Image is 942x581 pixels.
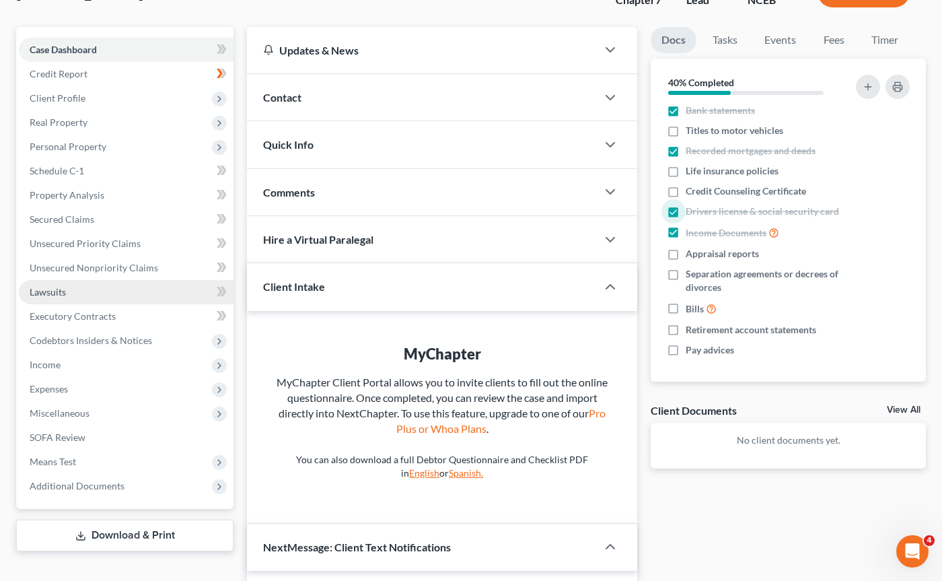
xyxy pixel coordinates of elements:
span: Case Dashboard [30,44,97,55]
a: Lawsuits [19,280,233,304]
span: Means Test [30,456,76,467]
a: Tasks [702,27,748,53]
span: Income [30,359,61,370]
a: Download & Print [16,520,233,551]
span: Client Intake [263,280,325,293]
span: Comments [263,186,315,199]
a: Timer [861,27,909,53]
span: Quick Info [263,138,314,151]
span: Expenses [30,383,68,395]
p: No client documents yet. [661,434,915,447]
span: Executory Contracts [30,310,116,322]
span: Property Analysis [30,189,104,201]
a: Docs [651,27,696,53]
span: Personal Property [30,141,106,152]
a: Secured Claims [19,207,233,232]
a: Credit Report [19,62,233,86]
span: 4 [924,535,935,546]
a: Fees [812,27,855,53]
span: Secured Claims [30,213,94,225]
a: Events [754,27,807,53]
a: Unsecured Nonpriority Claims [19,256,233,280]
p: You can also download a full Debtor Questionnaire and Checklist PDF in or [274,453,610,480]
iframe: Intercom live chat [896,535,929,568]
span: Hire a Virtual Paralegal [263,233,373,246]
div: MyChapter [274,343,610,364]
div: Client Documents [651,403,737,417]
span: NextMessage: Client Text Notifications [263,541,451,553]
span: Contact [263,91,301,104]
span: Schedule C-1 [30,165,84,176]
span: Credit Counseling Certificate [686,184,806,198]
span: Pay advices [686,343,734,357]
div: Updates & News [263,43,581,57]
span: Drivers license & social security card [686,205,839,218]
span: Life insurance policies [686,164,778,178]
span: MyChapter Client Portal allows you to invite clients to fill out the online questionnaire. Once c... [277,376,608,435]
span: Recorded mortgages and deeds [686,144,816,158]
a: Pro Plus or Whoa Plans [396,407,606,435]
span: Unsecured Priority Claims [30,238,141,249]
span: Miscellaneous [30,407,89,419]
a: View All [887,405,920,415]
strong: 40% Completed [668,77,734,88]
span: Bank statements [686,104,755,117]
span: Client Profile [30,92,85,104]
a: Executory Contracts [19,304,233,329]
a: SOFA Review [19,425,233,450]
span: SOFA Review [30,432,85,443]
a: Unsecured Priority Claims [19,232,233,256]
span: Income Documents [686,226,766,240]
a: Case Dashboard [19,38,233,62]
span: Lawsuits [30,286,66,298]
span: Real Property [30,116,87,128]
a: Property Analysis [19,183,233,207]
span: Retirement account statements [686,323,816,337]
span: Appraisal reports [686,247,759,261]
span: Additional Documents [30,480,124,491]
a: Schedule C-1 [19,159,233,183]
span: Titles to motor vehicles [686,124,783,137]
span: Separation agreements or decrees of divorces [686,267,846,294]
a: English [409,467,439,479]
span: Bills [686,302,704,316]
span: Codebtors Insiders & Notices [30,335,152,346]
span: Credit Report [30,68,87,79]
span: Unsecured Nonpriority Claims [30,262,158,273]
a: Spanish. [449,467,483,479]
